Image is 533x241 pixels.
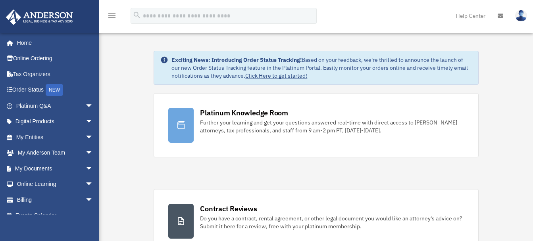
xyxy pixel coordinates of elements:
[85,192,101,208] span: arrow_drop_down
[107,14,117,21] a: menu
[46,84,63,96] div: NEW
[6,129,105,145] a: My Entitiesarrow_drop_down
[154,93,478,157] a: Platinum Knowledge Room Further your learning and get your questions answered real-time with dire...
[6,98,105,114] a: Platinum Q&Aarrow_drop_down
[6,51,105,67] a: Online Ordering
[107,11,117,21] i: menu
[6,161,105,176] a: My Documentsarrow_drop_down
[245,72,307,79] a: Click Here to get started!
[200,108,288,118] div: Platinum Knowledge Room
[171,56,302,63] strong: Exciting News: Introducing Order Status Tracking!
[4,10,75,25] img: Anderson Advisors Platinum Portal
[85,176,101,193] span: arrow_drop_down
[6,114,105,130] a: Digital Productsarrow_drop_down
[515,10,527,21] img: User Pic
[85,145,101,161] span: arrow_drop_down
[6,66,105,82] a: Tax Organizers
[200,204,257,214] div: Contract Reviews
[6,208,105,224] a: Events Calendar
[171,56,471,80] div: Based on your feedback, we're thrilled to announce the launch of our new Order Status Tracking fe...
[6,35,101,51] a: Home
[200,119,464,134] div: Further your learning and get your questions answered real-time with direct access to [PERSON_NAM...
[6,192,105,208] a: Billingarrow_drop_down
[85,129,101,145] span: arrow_drop_down
[133,11,141,19] i: search
[200,214,464,230] div: Do you have a contract, rental agreement, or other legal document you would like an attorney's ad...
[85,114,101,130] span: arrow_drop_down
[6,176,105,192] a: Online Learningarrow_drop_down
[6,145,105,161] a: My Anderson Teamarrow_drop_down
[85,161,101,177] span: arrow_drop_down
[6,82,105,98] a: Order StatusNEW
[85,98,101,114] span: arrow_drop_down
